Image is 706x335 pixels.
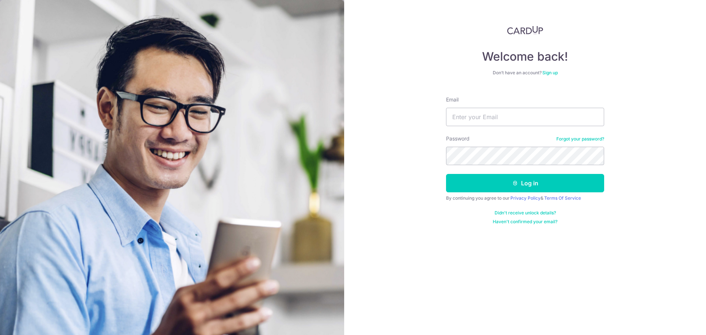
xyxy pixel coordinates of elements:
[495,210,556,216] a: Didn't receive unlock details?
[493,219,557,225] a: Haven't confirmed your email?
[556,136,604,142] a: Forgot your password?
[507,26,543,35] img: CardUp Logo
[446,70,604,76] div: Don’t have an account?
[542,70,558,75] a: Sign up
[446,174,604,192] button: Log in
[446,108,604,126] input: Enter your Email
[446,195,604,201] div: By continuing you agree to our &
[544,195,581,201] a: Terms Of Service
[446,135,470,142] label: Password
[510,195,541,201] a: Privacy Policy
[446,49,604,64] h4: Welcome back!
[446,96,459,103] label: Email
